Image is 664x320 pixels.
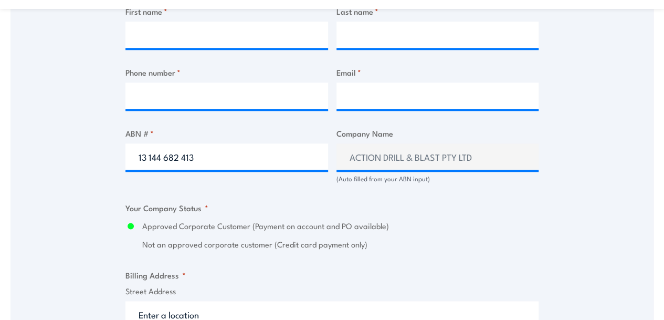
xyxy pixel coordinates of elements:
[336,5,539,17] label: Last name
[125,5,328,17] label: First name
[336,127,539,139] label: Company Name
[125,269,186,281] legend: Billing Address
[336,174,539,184] div: (Auto filled from your ABN input)
[142,239,539,251] label: Not an approved corporate customer (Credit card payment only)
[125,202,208,214] legend: Your Company Status
[125,285,539,297] label: Street Address
[336,66,539,78] label: Email
[125,66,328,78] label: Phone number
[142,220,539,232] label: Approved Corporate Customer (Payment on account and PO available)
[125,127,328,139] label: ABN #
